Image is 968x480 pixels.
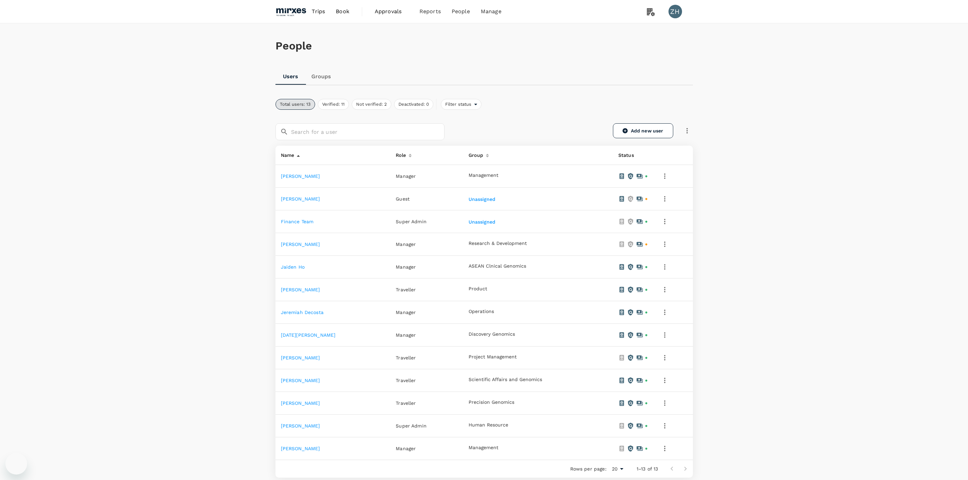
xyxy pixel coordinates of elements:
[291,123,445,140] input: Search for a user
[452,7,470,16] span: People
[466,148,483,159] div: Group
[469,422,508,428] button: Human Resource
[393,148,406,159] div: Role
[375,7,409,16] span: Approvals
[570,465,606,472] p: Rows per page:
[396,378,416,383] span: Traveller
[469,332,515,337] button: Discovery Genomics
[469,197,497,202] button: Unassigned
[394,99,433,110] button: Deactivated: 0
[469,241,527,246] button: Research & Development
[312,7,325,16] span: Trips
[281,332,336,338] a: [DATE][PERSON_NAME]
[396,446,416,451] span: Manager
[481,7,501,16] span: Manage
[396,423,427,429] span: Super Admin
[396,310,416,315] span: Manager
[469,400,514,405] button: Precision Genomics
[275,99,315,110] button: Total users: 13
[396,173,416,179] span: Manager
[306,68,336,85] a: Groups
[336,7,349,16] span: Book
[637,465,658,472] p: 1–13 of 13
[469,220,497,225] button: Unassigned
[396,287,416,292] span: Traveller
[396,242,416,247] span: Manager
[668,5,682,18] div: ZH
[281,219,314,224] a: Finance Team
[281,173,320,179] a: [PERSON_NAME]
[281,310,324,315] a: Jeremiah Decosta
[613,146,654,165] th: Status
[278,148,294,159] div: Name
[5,453,27,475] iframe: Button to launch messaging window
[396,196,410,202] span: Guest
[419,7,441,16] span: Reports
[396,264,416,270] span: Manager
[613,123,673,138] a: Add new user
[396,400,416,406] span: Traveller
[318,99,349,110] button: Verified: 11
[469,286,487,292] button: Product
[441,99,482,110] div: Filter status
[441,101,474,108] span: Filter status
[396,355,416,360] span: Traveller
[469,173,498,178] button: Management
[281,423,320,429] a: [PERSON_NAME]
[396,332,416,338] span: Manager
[469,377,542,382] button: Scientific Affairs and Genomics
[275,40,693,52] h1: People
[281,242,320,247] a: [PERSON_NAME]
[396,219,427,224] span: Super Admin
[469,354,517,360] button: Project Management
[281,446,320,451] a: [PERSON_NAME]
[609,464,626,474] div: 20
[275,4,307,19] img: Mirxes Holding Pte Ltd
[281,378,320,383] a: [PERSON_NAME]
[352,99,391,110] button: Not verified: 2
[281,264,305,270] a: Jaiden Ho
[281,287,320,292] a: [PERSON_NAME]
[281,400,320,406] a: [PERSON_NAME]
[281,196,320,202] a: [PERSON_NAME]
[469,309,494,314] button: Operations
[275,68,306,85] a: Users
[469,264,526,269] button: ASEAN Clnical Genomics
[469,445,498,451] button: Management
[281,355,320,360] a: [PERSON_NAME]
